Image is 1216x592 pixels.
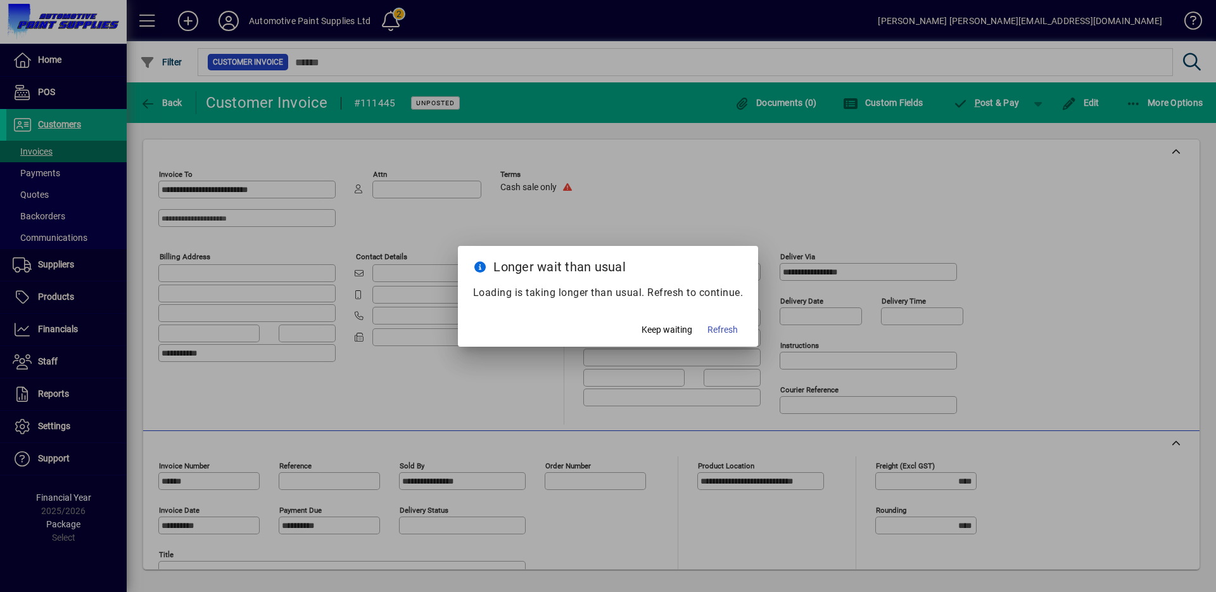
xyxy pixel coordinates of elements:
span: Refresh [707,323,738,337]
button: Refresh [702,319,743,342]
span: Longer wait than usual [493,259,626,274]
span: Keep waiting [642,323,692,337]
button: Keep waiting [636,319,697,342]
p: Loading is taking longer than usual. Refresh to continue. [473,285,744,300]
